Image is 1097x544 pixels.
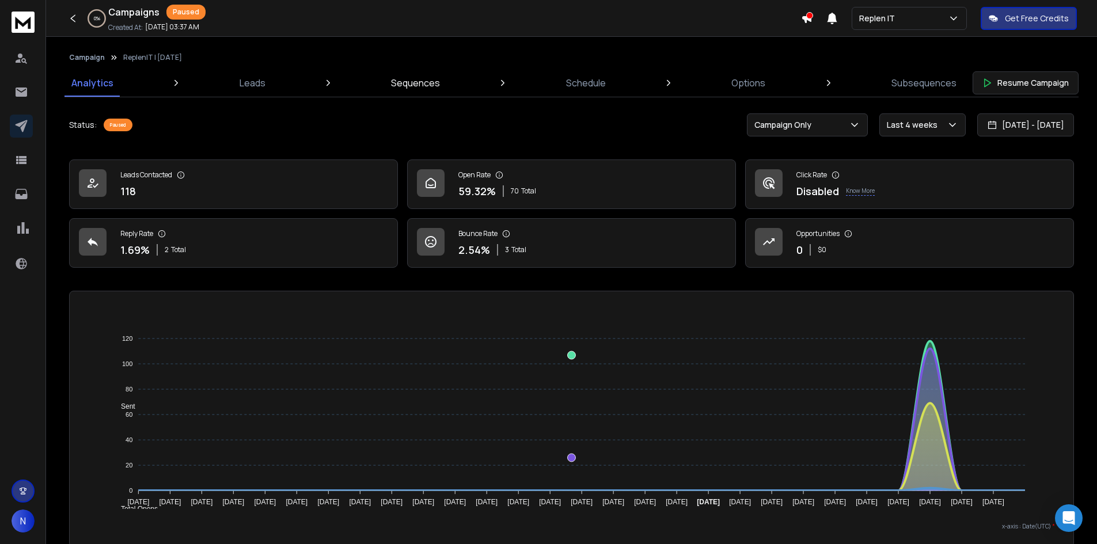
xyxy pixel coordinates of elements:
[126,386,132,393] tspan: 80
[885,69,963,97] a: Subsequences
[69,53,105,62] button: Campaign
[120,183,136,199] p: 118
[69,218,398,268] a: Reply Rate1.69%2Total
[856,498,878,506] tspan: [DATE]
[458,170,491,180] p: Open Rate
[88,522,1055,531] p: x-axis : Date(UTC)
[120,242,150,258] p: 1.69 %
[171,245,186,254] span: Total
[381,498,403,506] tspan: [DATE]
[511,187,519,196] span: 70
[796,242,803,258] p: 0
[112,505,158,513] span: Total Opens
[634,498,656,506] tspan: [DATE]
[977,113,1074,136] button: [DATE] - [DATE]
[349,498,371,506] tspan: [DATE]
[240,76,265,90] p: Leads
[824,498,846,506] tspan: [DATE]
[887,498,909,506] tspan: [DATE]
[384,69,447,97] a: Sequences
[108,23,143,32] p: Created At:
[69,159,398,209] a: Leads Contacted118
[159,498,181,506] tspan: [DATE]
[602,498,624,506] tspan: [DATE]
[458,183,496,199] p: 59.32 %
[792,498,814,506] tspan: [DATE]
[729,498,751,506] tspan: [DATE]
[571,498,593,506] tspan: [DATE]
[507,498,529,506] tspan: [DATE]
[796,229,840,238] p: Opportunities
[120,229,153,238] p: Reply Rate
[521,187,536,196] span: Total
[191,498,212,506] tspan: [DATE]
[887,119,942,131] p: Last 4 weeks
[919,498,941,506] tspan: [DATE]
[754,119,816,131] p: Campaign Only
[476,498,498,506] tspan: [DATE]
[69,119,97,131] p: Status:
[982,498,1004,506] tspan: [DATE]
[71,76,113,90] p: Analytics
[951,498,973,506] tspan: [DATE]
[697,498,720,506] tspan: [DATE]
[666,498,688,506] tspan: [DATE]
[745,218,1074,268] a: Opportunities0$0
[286,498,308,506] tspan: [DATE]
[444,498,466,506] tspan: [DATE]
[407,159,736,209] a: Open Rate59.32%70Total
[120,170,172,180] p: Leads Contacted
[254,498,276,506] tspan: [DATE]
[233,69,272,97] a: Leads
[127,498,149,506] tspan: [DATE]
[566,76,606,90] p: Schedule
[731,76,765,90] p: Options
[108,5,160,19] h1: Campaigns
[818,245,826,254] p: $ 0
[458,229,498,238] p: Bounce Rate
[796,170,827,180] p: Click Rate
[126,411,132,418] tspan: 60
[222,498,244,506] tspan: [DATE]
[724,69,772,97] a: Options
[505,245,509,254] span: 3
[407,218,736,268] a: Bounce Rate2.54%3Total
[166,5,206,20] div: Paused
[981,7,1077,30] button: Get Free Credits
[122,360,132,367] tspan: 100
[12,12,35,33] img: logo
[539,498,561,506] tspan: [DATE]
[973,71,1079,94] button: Resume Campaign
[12,509,35,532] button: N
[891,76,956,90] p: Subsequences
[112,402,135,410] span: Sent
[559,69,613,97] a: Schedule
[511,245,526,254] span: Total
[391,76,440,90] p: Sequences
[859,13,899,24] p: Replen IT
[761,498,783,506] tspan: [DATE]
[104,119,132,131] div: Paused
[126,436,132,443] tspan: 40
[165,245,169,254] span: 2
[846,187,875,196] p: Know More
[412,498,434,506] tspan: [DATE]
[122,335,132,342] tspan: 120
[1005,13,1069,24] p: Get Free Credits
[64,69,120,97] a: Analytics
[94,15,100,22] p: 0 %
[126,462,132,469] tspan: 20
[129,487,132,494] tspan: 0
[317,498,339,506] tspan: [DATE]
[145,22,199,32] p: [DATE] 03:37 AM
[123,53,182,62] p: ReplenIT | [DATE]
[745,159,1074,209] a: Click RateDisabledKnow More
[458,242,490,258] p: 2.54 %
[796,183,839,199] p: Disabled
[1055,504,1083,532] div: Open Intercom Messenger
